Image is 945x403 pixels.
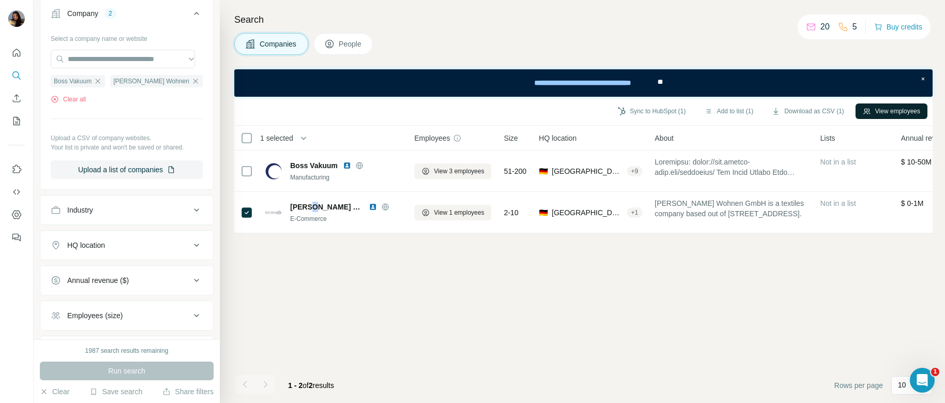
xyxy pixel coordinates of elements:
button: Dashboard [8,205,25,224]
span: [PERSON_NAME] Wohnen [113,77,189,86]
p: 10 [898,380,906,390]
button: Upload a list of companies [51,160,203,179]
span: Not in a list [820,158,856,166]
button: Technologies [40,338,213,363]
span: [PERSON_NAME] Wohnen GmbH is a textiles company based out of [STREET_ADDRESS]. [655,198,808,219]
button: Add to list (1) [697,103,761,119]
button: Quick start [8,43,25,62]
span: 2-10 [504,207,518,218]
img: Logo of Boss Vakuum [265,163,282,180]
div: + 9 [627,167,642,176]
img: LinkedIn logo [369,203,377,211]
span: Employees [414,133,450,143]
span: of [303,381,309,390]
h4: Search [234,12,933,27]
span: Loremipsu: dolor://sit.ametco-adip.eli/seddoeius/ Tem Incid Utlabo Etdo Magnaaliquaenimadmin VE q... [655,157,808,177]
button: Enrich CSV [8,89,25,108]
button: Annual revenue ($) [40,268,213,293]
span: HQ location [539,133,577,143]
span: 🇩🇪 [539,166,548,176]
div: E-Commerce [290,214,402,223]
span: [PERSON_NAME] Wohnen [290,202,364,212]
button: Search [8,66,25,85]
button: View 1 employees [414,205,491,220]
button: Clear [40,386,69,397]
img: LinkedIn logo [343,161,351,170]
div: Select a company name or website [51,30,203,43]
div: 1987 search results remaining [85,346,169,355]
iframe: Banner [234,69,933,97]
p: 20 [820,21,830,33]
span: [GEOGRAPHIC_DATA], [GEOGRAPHIC_DATA] [552,166,623,176]
span: 🇩🇪 [539,207,548,218]
span: 1 selected [260,133,293,143]
span: $ 0-1M [901,199,924,207]
button: Save search [89,386,142,397]
button: My lists [8,112,25,130]
button: View employees [856,103,927,119]
div: + 1 [627,208,642,217]
span: results [288,381,334,390]
img: Avatar [8,10,25,27]
div: HQ location [67,240,105,250]
span: Boss Vakuum [290,160,338,171]
button: View 3 employees [414,163,491,179]
button: Use Surfe API [8,183,25,201]
img: Logo of Bierbaum Wohnen [265,210,282,215]
span: Companies [260,39,297,49]
p: Your list is private and won't be saved or shared. [51,143,203,152]
span: 1 - 2 [288,381,303,390]
button: Sync to HubSpot (1) [610,103,693,119]
p: 5 [852,21,857,33]
span: [GEOGRAPHIC_DATA], [GEOGRAPHIC_DATA]|[GEOGRAPHIC_DATA]|Borken [552,207,623,218]
span: Not in a list [820,199,856,207]
span: People [339,39,363,49]
iframe: Intercom live chat [910,368,935,393]
button: Industry [40,198,213,222]
div: 2 [104,9,116,18]
span: Size [504,133,518,143]
p: Upload a CSV of company websites. [51,133,203,143]
div: Industry [67,205,93,215]
button: Company2 [40,1,213,30]
div: Employees (size) [67,310,123,321]
span: 51-200 [504,166,527,176]
button: Feedback [8,228,25,247]
button: Buy credits [874,20,922,34]
span: Lists [820,133,835,143]
span: 1 [931,368,939,376]
span: Boss Vakuum [54,77,92,86]
button: Clear all [51,95,86,104]
button: Use Surfe on LinkedIn [8,160,25,178]
button: HQ location [40,233,213,258]
div: Manufacturing [290,173,402,182]
span: View 1 employees [434,208,484,217]
span: Rows per page [834,380,883,391]
button: Share filters [162,386,214,397]
button: Employees (size) [40,303,213,328]
span: View 3 employees [434,167,484,176]
span: 2 [309,381,313,390]
span: About [655,133,674,143]
button: Download as CSV (1) [764,103,851,119]
div: Company [67,8,98,19]
span: $ 10-50M [901,158,932,166]
div: Annual revenue ($) [67,275,129,286]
